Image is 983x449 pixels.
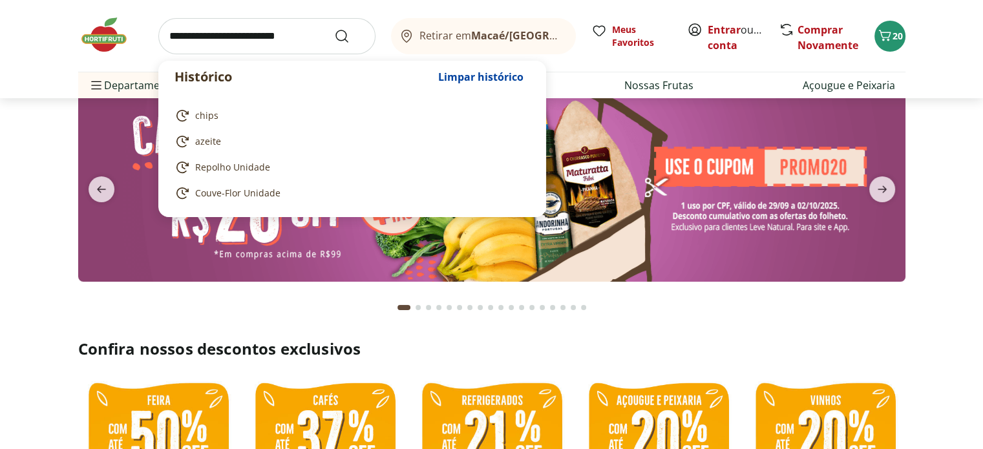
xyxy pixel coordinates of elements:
[475,292,485,323] button: Go to page 8 from fs-carousel
[158,18,375,54] input: search
[859,176,905,202] button: next
[174,68,432,86] p: Histórico
[591,23,671,49] a: Meus Favoritos
[612,23,671,49] span: Meus Favoritos
[195,161,270,174] span: Repolho Unidade
[419,30,562,41] span: Retirar em
[516,292,527,323] button: Go to page 12 from fs-carousel
[395,292,413,323] button: Current page from fs-carousel
[78,176,125,202] button: previous
[78,16,143,54] img: Hortifruti
[89,70,104,101] button: Menu
[423,292,434,323] button: Go to page 3 from fs-carousel
[874,21,905,52] button: Carrinho
[547,292,558,323] button: Go to page 15 from fs-carousel
[438,72,523,82] span: Limpar histórico
[537,292,547,323] button: Go to page 14 from fs-carousel
[506,292,516,323] button: Go to page 11 from fs-carousel
[444,292,454,323] button: Go to page 5 from fs-carousel
[568,292,578,323] button: Go to page 17 from fs-carousel
[174,160,525,175] a: Repolho Unidade
[708,22,765,53] span: ou
[471,28,616,43] b: Macaé/[GEOGRAPHIC_DATA]
[432,61,530,92] button: Limpar histórico
[527,292,537,323] button: Go to page 13 from fs-carousel
[798,23,858,52] a: Comprar Novamente
[803,78,895,93] a: Açougue e Peixaria
[496,292,506,323] button: Go to page 10 from fs-carousel
[454,292,465,323] button: Go to page 6 from fs-carousel
[334,28,365,44] button: Submit Search
[174,185,525,201] a: Couve-Flor Unidade
[78,339,905,359] h2: Confira nossos descontos exclusivos
[624,78,693,93] a: Nossas Frutas
[174,108,525,123] a: chips
[195,187,280,200] span: Couve-Flor Unidade
[893,30,903,42] span: 20
[391,18,576,54] button: Retirar emMacaé/[GEOGRAPHIC_DATA]
[578,292,589,323] button: Go to page 18 from fs-carousel
[708,23,741,37] a: Entrar
[195,109,218,122] span: chips
[174,134,525,149] a: azeite
[413,292,423,323] button: Go to page 2 from fs-carousel
[195,135,221,148] span: azeite
[89,70,182,101] span: Departamentos
[485,292,496,323] button: Go to page 9 from fs-carousel
[558,292,568,323] button: Go to page 16 from fs-carousel
[434,292,444,323] button: Go to page 4 from fs-carousel
[465,292,475,323] button: Go to page 7 from fs-carousel
[708,23,779,52] a: Criar conta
